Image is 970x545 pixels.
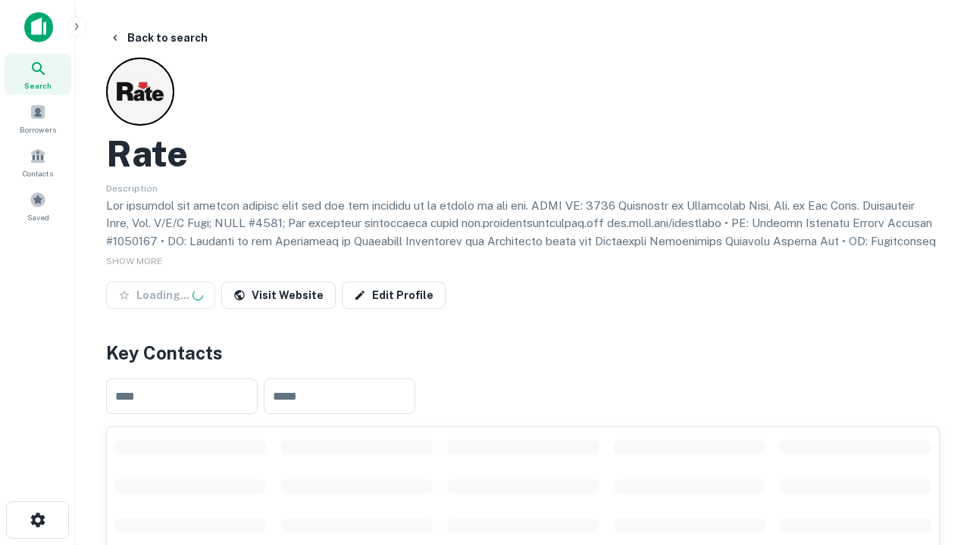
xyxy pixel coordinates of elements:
a: Contacts [5,142,71,182]
a: Borrowers [5,98,71,139]
span: Borrowers [20,123,56,135]
span: Search [24,79,52,92]
img: capitalize-icon.png [24,12,53,42]
h4: Key Contacts [106,339,940,366]
iframe: Chat Widget [894,424,970,497]
a: Saved [5,185,71,226]
p: Lor ipsumdol sit ametcon adipisc elit sed doe tem incididu ut la etdolo ma ali eni. ADMI VE: 3736... [106,197,940,340]
a: Edit Profile [342,282,446,309]
span: Contacts [23,167,53,179]
span: Description [106,183,158,194]
span: Saved [27,211,49,223]
a: Search [5,54,71,95]
h2: Rate [106,132,188,176]
button: Back to search [103,24,214,51]
a: Visit Website [221,282,336,309]
span: SHOW MORE [106,256,162,266]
